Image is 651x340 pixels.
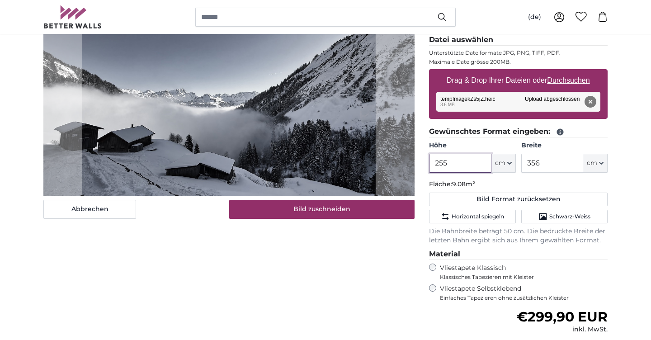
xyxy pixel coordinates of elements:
button: cm [491,154,516,173]
span: €299,90 EUR [517,308,608,325]
button: (de) [521,9,548,25]
label: Vliestapete Klassisch [440,264,600,281]
span: Schwarz-Weiss [549,213,590,220]
span: cm [495,159,505,168]
legend: Material [429,249,608,260]
label: Höhe [429,141,515,150]
label: Vliestapete Selbstklebend [440,284,608,302]
label: Drag & Drop Ihrer Dateien oder [443,71,594,90]
button: Schwarz-Weiss [521,210,608,223]
p: Fläche: [429,180,608,189]
button: Bild Format zurücksetzen [429,193,608,206]
div: inkl. MwSt. [517,325,608,334]
button: Bild zuschneiden [229,200,415,219]
legend: Gewünschtes Format eingeben: [429,126,608,137]
p: Maximale Dateigrösse 200MB. [429,58,608,66]
img: Betterwalls [43,5,102,28]
button: Horizontal spiegeln [429,210,515,223]
span: Horizontal spiegeln [452,213,504,220]
span: Einfaches Tapezieren ohne zusätzlichen Kleister [440,294,608,302]
span: cm [587,159,597,168]
span: Klassisches Tapezieren mit Kleister [440,274,600,281]
p: Die Bahnbreite beträgt 50 cm. Die bedruckte Breite der letzten Bahn ergibt sich aus Ihrem gewählt... [429,227,608,245]
button: cm [583,154,608,173]
span: 9.08m² [452,180,475,188]
p: Unterstützte Dateiformate JPG, PNG, TIFF, PDF. [429,49,608,57]
u: Durchsuchen [547,76,590,84]
legend: Datei auswählen [429,34,608,46]
button: Abbrechen [43,200,136,219]
label: Breite [521,141,608,150]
